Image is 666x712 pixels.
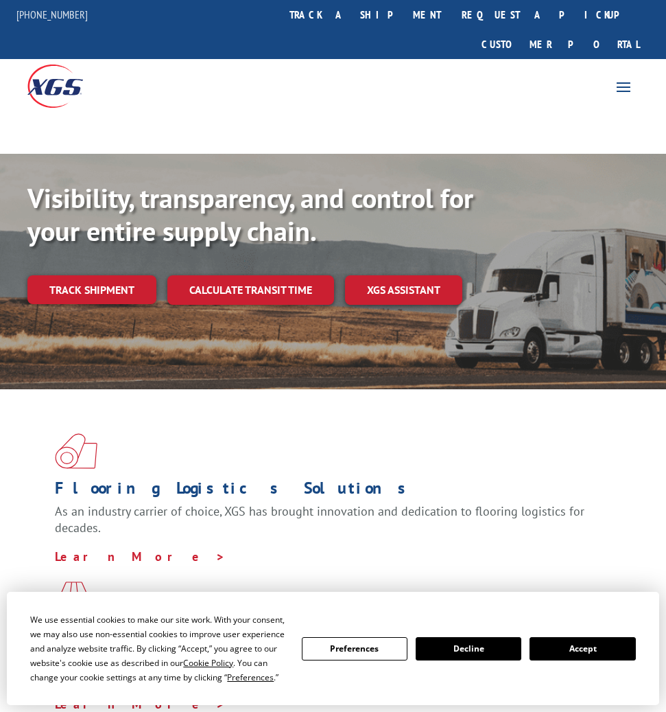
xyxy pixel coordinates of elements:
[471,30,650,59] a: Customer Portal
[530,637,635,661] button: Accept
[27,180,473,249] b: Visibility, transparency, and control for your entire supply chain.
[345,275,462,305] a: XGS ASSISTANT
[55,582,87,617] img: xgs-icon-focused-on-flooring-red
[227,671,274,683] span: Preferences
[55,433,97,469] img: xgs-icon-total-supply-chain-intelligence-red
[183,657,233,669] span: Cookie Policy
[30,612,285,685] div: We use essential cookies to make our site work. With your consent, we may also use non-essential ...
[55,480,601,503] h1: Flooring Logistics Solutions
[55,503,584,536] span: As an industry carrier of choice, XGS has brought innovation and dedication to flooring logistics...
[55,549,226,564] a: Learn More >
[302,637,407,661] button: Preferences
[167,275,334,305] a: Calculate transit time
[27,275,156,304] a: Track shipment
[7,592,659,705] div: Cookie Consent Prompt
[16,8,88,21] a: [PHONE_NUMBER]
[416,637,521,661] button: Decline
